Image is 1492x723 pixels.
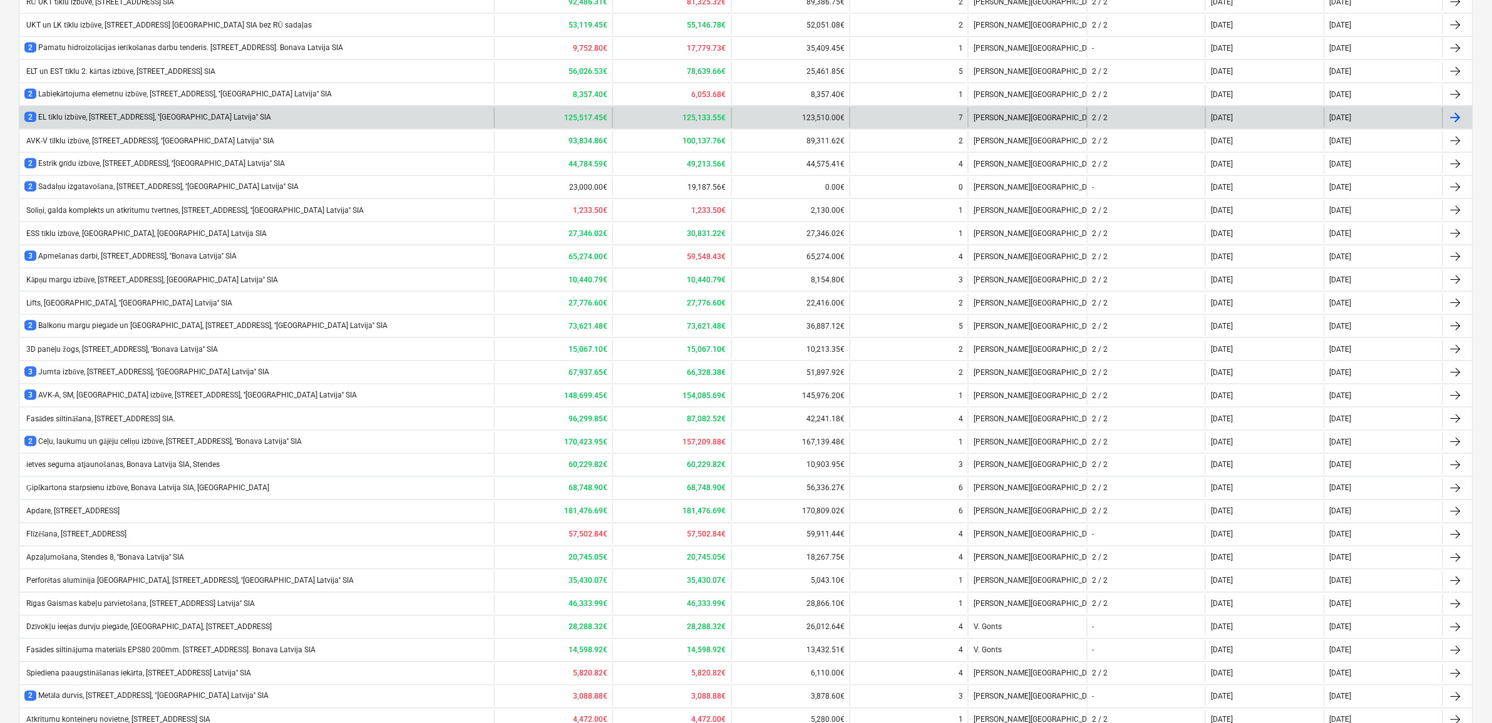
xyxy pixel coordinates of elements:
b: 46,333.99€ [687,600,726,608]
span: 2 [24,182,36,192]
div: V. Gonts [968,640,1086,660]
span: 2 [24,43,36,53]
div: [DATE] [1211,461,1233,469]
div: 5 [959,67,963,76]
div: 5 [959,322,963,331]
div: 10,903.95€ [731,455,850,475]
div: Apzaļumošana, Stendes 8, ''Bonava Latvija'' SIA [24,553,184,563]
div: [PERSON_NAME][GEOGRAPHIC_DATA] [968,15,1086,35]
div: [PERSON_NAME][GEOGRAPHIC_DATA] [968,131,1086,151]
div: Soliņi, galda komplekts un atkritumu tvertnes, [STREET_ADDRESS], ''[GEOGRAPHIC_DATA] Latvija'' SIA [24,206,364,215]
div: 36,887.12€ [731,316,850,336]
div: 1 [959,600,963,608]
div: V. Gonts [968,617,1086,637]
b: 15,067.10€ [569,345,607,354]
div: [DATE] [1330,507,1352,516]
div: [DATE] [1211,692,1233,701]
div: 2 / 2 [1093,391,1108,400]
span: 2 [24,158,36,168]
div: 2 / 2 [1093,275,1108,284]
b: 46,333.99€ [569,600,607,608]
div: [DATE] [1211,299,1233,307]
div: ESS tīklu izbūve, [GEOGRAPHIC_DATA], [GEOGRAPHIC_DATA] Latvija SIA [24,229,267,238]
div: [PERSON_NAME][GEOGRAPHIC_DATA] [968,38,1086,58]
div: 2 / 2 [1093,484,1108,493]
div: [DATE] [1211,368,1233,377]
b: 5,820.82€ [692,669,726,678]
div: [DATE] [1330,391,1352,400]
div: [DATE] [1330,183,1352,192]
div: 2 / 2 [1093,438,1108,446]
div: 167,139.48€ [731,432,850,452]
div: 4 [959,646,963,655]
b: 17,779.73€ [687,44,726,53]
div: [DATE] [1211,229,1233,238]
div: 1 [959,206,963,215]
div: Metāla durvis, [STREET_ADDRESS], "[GEOGRAPHIC_DATA] Latvija'' SIA [24,691,269,702]
b: 148,699.45€ [564,391,607,400]
div: - [1093,646,1094,655]
div: 2 [959,136,963,145]
b: 57,502.84€ [569,530,607,539]
div: 65,274.00€ [731,247,850,267]
b: 14,598.92€ [687,646,726,655]
b: 35,430.07€ [569,577,607,585]
div: ELT un EST tīklu 2. kārtas izbūve, [STREET_ADDRESS] SIA [24,67,215,76]
span: 2 [24,320,36,331]
b: 66,328.38€ [687,368,726,377]
div: 2 / 2 [1093,461,1108,469]
span: 3 [24,251,36,261]
div: [PERSON_NAME][GEOGRAPHIC_DATA] [968,362,1086,382]
div: [PERSON_NAME][GEOGRAPHIC_DATA] [968,386,1086,406]
div: [DATE] [1330,484,1352,493]
div: 28,866.10€ [731,594,850,614]
div: [DATE] [1211,345,1233,354]
div: [DATE] [1330,553,1352,562]
div: 3 [959,275,963,284]
div: [DATE] [1211,553,1233,562]
b: 6,053.68€ [692,90,726,99]
div: [DATE] [1211,21,1233,29]
b: 100,137.76€ [683,136,726,145]
div: 2 / 2 [1093,21,1108,29]
div: 22,416.00€ [731,293,850,313]
b: 9,752.80€ [573,44,607,53]
div: [PERSON_NAME][GEOGRAPHIC_DATA] [968,316,1086,336]
div: [DATE] [1211,322,1233,331]
div: [PERSON_NAME][GEOGRAPHIC_DATA] [968,687,1086,707]
b: 181,476.69€ [683,507,726,516]
b: 78,639.66€ [687,67,726,76]
div: [PERSON_NAME][GEOGRAPHIC_DATA] [968,571,1086,591]
div: 4 [959,553,963,562]
div: [PERSON_NAME][GEOGRAPHIC_DATA] [968,270,1086,290]
div: Estrik grīdu izbūve, [STREET_ADDRESS], ''[GEOGRAPHIC_DATA] Latvija'' SIA [24,158,285,169]
div: Apmešanas darbi, [STREET_ADDRESS], ''Bonava Latvija'' SIA [24,251,237,262]
div: Ģipškartona starpsienu izbūve, Bonava Latvija SIA, [GEOGRAPHIC_DATA] [24,484,269,493]
b: 65,274.00€ [569,252,607,261]
div: [DATE] [1211,646,1233,655]
div: 1 [959,44,963,53]
div: - [1093,530,1094,539]
div: [DATE] [1330,368,1352,377]
b: 10,440.79€ [687,275,726,284]
div: [DATE] [1330,646,1352,655]
div: [DATE] [1211,113,1233,122]
div: [PERSON_NAME][GEOGRAPHIC_DATA] [968,223,1086,244]
div: - [1093,623,1094,632]
div: 1 [959,229,963,238]
div: Labiekārtojuma elemetnu izbūve, [STREET_ADDRESS], ''[GEOGRAPHIC_DATA] Latvija'' SIA [24,89,332,100]
div: [PERSON_NAME][GEOGRAPHIC_DATA] [968,154,1086,174]
div: [DATE] [1211,90,1233,99]
span: 3 [24,390,36,400]
div: [DATE] [1211,391,1233,400]
div: [DATE] [1330,206,1352,215]
div: 6,110.00€ [731,664,850,684]
div: [PERSON_NAME][GEOGRAPHIC_DATA] [968,293,1086,313]
div: 2 / 2 [1093,600,1108,608]
div: [PERSON_NAME][GEOGRAPHIC_DATA] [968,409,1086,429]
b: 15,067.10€ [687,345,726,354]
div: 2 / 2 [1093,414,1108,423]
b: 44,784.59€ [569,160,607,168]
div: 4 [959,669,963,678]
div: 1 [959,438,963,446]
